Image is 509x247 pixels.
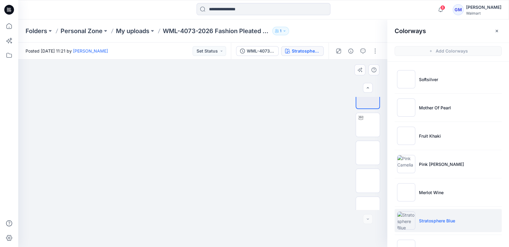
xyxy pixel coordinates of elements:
[397,98,415,117] img: Mother Of Pearl
[397,155,415,173] img: Pink Camelia
[26,48,108,54] span: Posted [DATE] 11:21 by
[163,27,270,35] p: WML-4073-2026 Fashion Pleated Pant
[419,161,464,167] p: Pink [PERSON_NAME]
[272,27,289,35] button: 1
[419,189,444,196] p: Merlot Wine
[280,28,281,34] p: 1
[73,48,108,53] a: [PERSON_NAME]
[346,46,356,56] button: Details
[395,27,426,35] h2: Colorways
[419,76,438,83] p: Softsilver
[281,46,324,56] button: Stratosphere Blue
[247,48,275,54] div: WML-4073-2026 Fashion Pleated Pant_Full Colorway
[236,46,279,56] button: WML-4073-2026 Fashion Pleated Pant_Full Colorway
[292,48,320,54] div: Stratosphere Blue
[419,218,455,224] p: Stratosphere Blue
[397,211,415,230] img: Stratosphere Blue
[419,105,451,111] p: Mother Of Pearl
[466,4,501,11] div: [PERSON_NAME]
[116,27,149,35] a: My uploads
[61,27,103,35] a: Personal Zone
[440,5,445,10] span: 8
[397,183,415,201] img: Merlot Wine
[397,127,415,145] img: Fruit Khaki
[397,70,415,88] img: Softsilver
[26,27,47,35] a: Folders
[419,133,441,139] p: Fruit Khaki
[466,11,501,15] div: Walmart
[453,4,464,15] div: GM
